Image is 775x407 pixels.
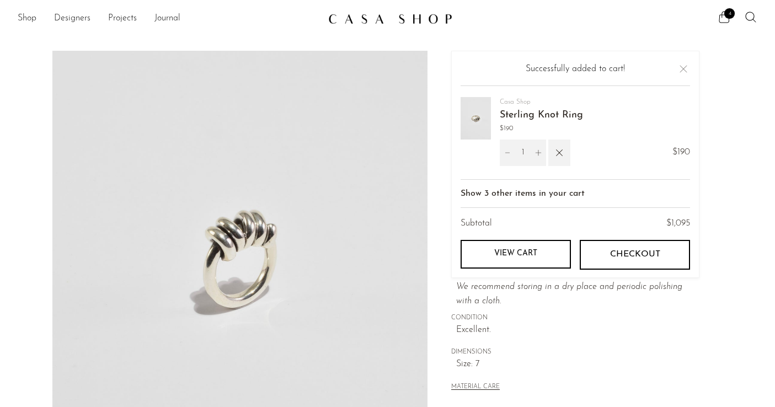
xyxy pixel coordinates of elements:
a: Journal [154,12,180,26]
button: Show 3 other items in your cart [461,179,690,207]
span: CONDITION [451,313,699,323]
button: Checkout [580,239,690,269]
button: Close [677,62,690,76]
span: 4 [724,8,735,19]
img: Sterling Knot Ring [461,97,491,139]
span: $190 [672,146,690,160]
span: Size: 7 [456,357,699,372]
a: Projects [108,12,137,26]
i: We recommend storing in a dry place and periodic polishing with a cloth. [456,282,682,306]
span: Checkout [610,249,660,260]
span: $1,095 [666,219,690,228]
span: $190 [500,123,583,133]
span: Excellent. [456,323,699,338]
a: Shop [18,12,36,26]
a: Sterling Knot Ring [500,110,583,120]
ul: NEW HEADER MENU [18,9,319,28]
a: View cart [461,239,571,268]
span: Successfully added to cart! [526,65,625,73]
button: MATERIAL CARE [451,383,500,392]
button: Increment [531,139,546,165]
a: Casa Shop [500,98,531,105]
span: Subtotal [461,217,492,231]
a: Designers [54,12,90,26]
nav: Desktop navigation [18,9,319,28]
span: DIMENSIONS [451,347,699,357]
button: Decrement [500,139,515,165]
input: Quantity [515,139,531,165]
